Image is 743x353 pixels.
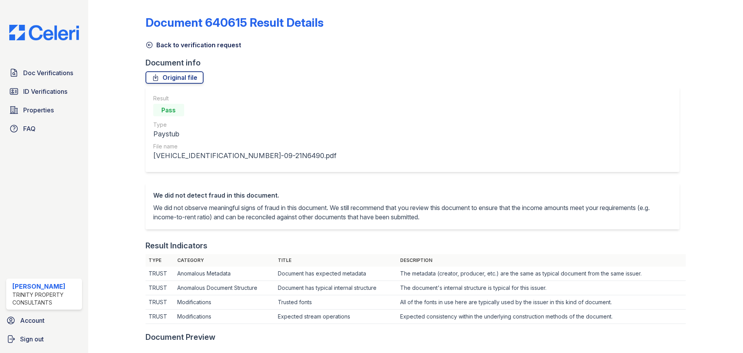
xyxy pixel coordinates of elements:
a: Properties [6,102,82,118]
td: Expected stream operations [275,310,397,324]
a: ID Verifications [6,84,82,99]
div: We did not detect fraud in this document. [153,191,672,200]
a: Doc Verifications [6,65,82,81]
span: ID Verifications [23,87,67,96]
p: We did not observe meaningful signs of fraud in this document. We still recommend that you review... [153,203,672,222]
div: Result [153,95,336,102]
th: Category [174,254,275,267]
a: FAQ [6,121,82,136]
div: Trinity Property Consultants [12,291,79,307]
td: TRUST [146,267,175,281]
div: Result Indicators [146,240,207,251]
td: Document has typical internal structure [275,281,397,295]
span: Doc Verifications [23,68,73,77]
div: Pass [153,104,184,116]
td: TRUST [146,295,175,310]
td: Modifications [174,295,275,310]
td: All of the fonts in use here are typically used by the issuer in this kind of document. [397,295,686,310]
a: Original file [146,71,204,84]
div: File name [153,143,336,150]
div: Paystub [153,129,336,139]
a: Account [3,313,85,328]
span: Account [20,316,45,325]
div: [PERSON_NAME] [12,282,79,291]
td: TRUST [146,281,175,295]
div: Document info [146,57,686,68]
div: [VEHICLE_IDENTIFICATION_NUMBER]-09-21N6490.pdf [153,150,336,161]
div: Document Preview [146,332,216,343]
a: Sign out [3,331,85,347]
th: Title [275,254,397,267]
img: CE_Logo_Blue-a8612792a0a2168367f1c8372b55b34899dd931a85d93a1a3d3e32e68fde9ad4.png [3,25,85,40]
span: FAQ [23,124,36,133]
span: Properties [23,105,54,115]
td: Modifications [174,310,275,324]
a: Back to verification request [146,40,241,50]
td: The metadata (creator, producer, etc.) are the same as typical document from the same issuer. [397,267,686,281]
span: Sign out [20,334,44,344]
th: Type [146,254,175,267]
td: The document's internal structure is typical for this issuer. [397,281,686,295]
th: Description [397,254,686,267]
td: Document has expected metadata [275,267,397,281]
div: Type [153,121,336,129]
td: Trusted fonts [275,295,397,310]
td: Anomalous Metadata [174,267,275,281]
a: Document 640615 Result Details [146,15,324,29]
td: TRUST [146,310,175,324]
td: Anomalous Document Structure [174,281,275,295]
td: Expected consistency within the underlying construction methods of the document. [397,310,686,324]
